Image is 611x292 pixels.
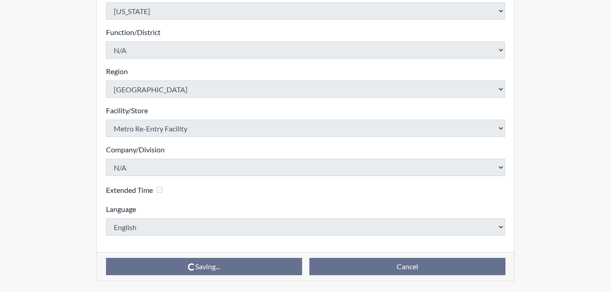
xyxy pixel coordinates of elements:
[106,105,148,116] label: Facility/Store
[106,66,128,77] label: Region
[106,183,166,196] div: Checking this box will provide the interviewee with an accomodation of extra time to answer each ...
[106,144,165,155] label: Company/Division
[106,258,302,275] button: Saving...
[309,258,505,275] button: Cancel
[106,204,136,215] label: Language
[106,27,161,38] label: Function/District
[106,185,153,196] label: Extended Time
